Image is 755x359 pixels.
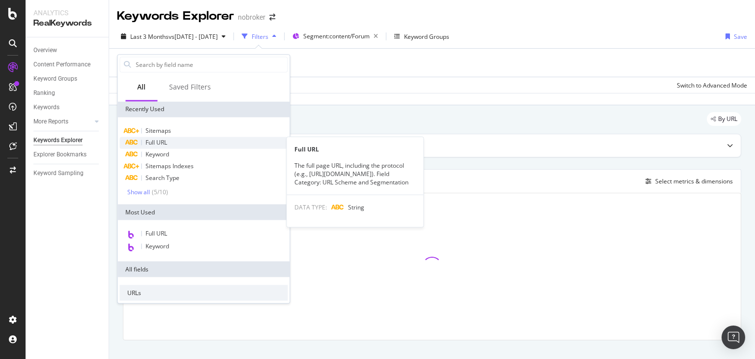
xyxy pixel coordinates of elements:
button: Segment:content/Forum [289,29,382,44]
a: Keywords [33,102,102,113]
div: ( 5 / 10 ) [150,188,168,196]
div: Analytics [33,8,101,18]
span: String [348,203,364,211]
a: More Reports [33,117,92,127]
div: Switch to Advanced Mode [677,81,747,90]
div: Keyword Groups [404,32,449,41]
div: Ranking [33,88,55,98]
div: Select metrics & dimensions [655,177,733,185]
div: Explorer Bookmarks [33,150,87,160]
span: Segment: content/Forum [303,32,370,40]
button: Keyword Groups [390,29,453,44]
div: More Reports [33,117,68,127]
div: nobroker [238,12,265,22]
a: Ranking [33,88,102,98]
span: DATA TYPE: [294,203,327,211]
div: Keywords [33,102,59,113]
span: Keyword [145,242,169,251]
span: By URL [718,116,737,122]
div: Recently Used [117,101,290,117]
div: Keywords Explorer [117,8,234,25]
div: Keyword Sampling [33,168,84,179]
a: Content Performance [33,60,102,70]
div: Show all [127,189,150,196]
span: Sitemaps Indexes [145,162,194,170]
div: RealKeywords [33,18,101,29]
div: All fields [117,262,290,277]
div: legacy label [707,112,741,126]
span: Last 3 Months [130,32,169,41]
div: Most Used [117,205,290,220]
span: Sitemaps [145,126,171,135]
div: Saved Filters [169,82,211,92]
div: Content Performance [33,60,90,70]
div: Filters [252,32,268,41]
div: Keywords Explorer [33,135,83,146]
button: Filters [238,29,280,44]
div: All [137,82,145,92]
button: Switch to Advanced Mode [673,77,747,93]
a: Keyword Sampling [33,168,102,179]
input: Search by field name [135,57,287,72]
a: Keyword Groups [33,74,102,84]
div: Save [734,32,747,41]
div: Full URL [287,145,423,153]
a: Overview [33,45,102,56]
button: Save [722,29,747,44]
a: Explorer Bookmarks [33,150,102,160]
span: Keyword [145,150,169,158]
div: Keyword Groups [33,74,77,84]
button: Last 3 Monthsvs[DATE] - [DATE] [117,29,230,44]
button: Select metrics & dimensions [641,176,733,187]
a: Keywords Explorer [33,135,102,146]
span: Full URL [145,230,167,238]
span: vs [DATE] - [DATE] [169,32,218,41]
div: URLs [119,285,288,301]
div: The full page URL, including the protocol (e.g., [URL][DOMAIN_NAME]). Field Category: URL Scheme ... [287,161,423,186]
span: Search Type [145,174,179,182]
div: Open Intercom Messenger [722,326,745,349]
div: Overview [33,45,57,56]
span: Full URL [145,138,167,147]
div: arrow-right-arrow-left [269,14,275,21]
